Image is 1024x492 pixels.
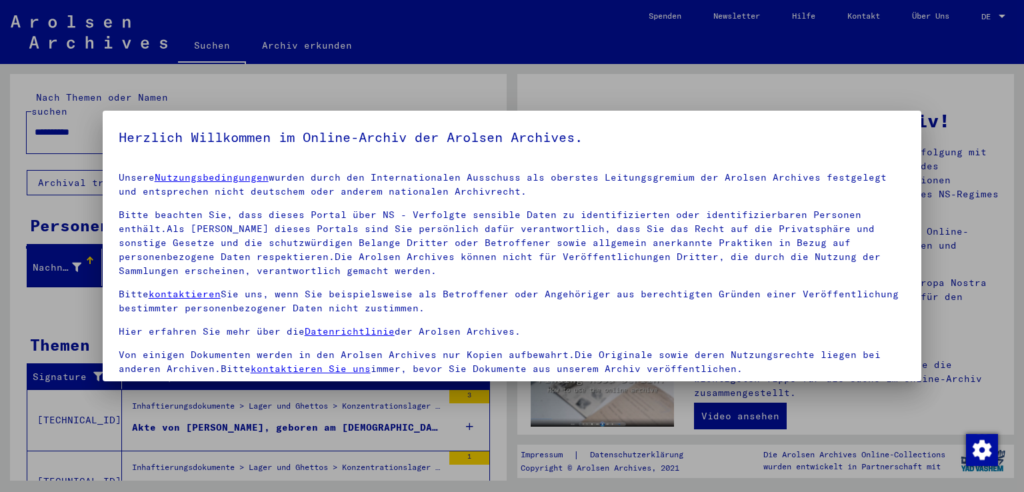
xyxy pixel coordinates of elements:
[149,288,221,300] a: kontaktieren
[119,171,906,199] p: Unsere wurden durch den Internationalen Ausschuss als oberstes Leitungsgremium der Arolsen Archiv...
[119,325,906,339] p: Hier erfahren Sie mehr über die der Arolsen Archives.
[305,325,395,337] a: Datenrichtlinie
[119,287,906,315] p: Bitte Sie uns, wenn Sie beispielsweise als Betroffener oder Angehöriger aus berechtigten Gründen ...
[966,434,998,466] img: Zustimmung ändern
[119,127,906,148] h5: Herzlich Willkommen im Online-Archiv der Arolsen Archives.
[251,363,371,375] a: kontaktieren Sie uns
[155,171,269,183] a: Nutzungsbedingungen
[119,208,906,278] p: Bitte beachten Sie, dass dieses Portal über NS - Verfolgte sensible Daten zu identifizierten oder...
[119,348,906,376] p: Von einigen Dokumenten werden in den Arolsen Archives nur Kopien aufbewahrt.Die Originale sowie d...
